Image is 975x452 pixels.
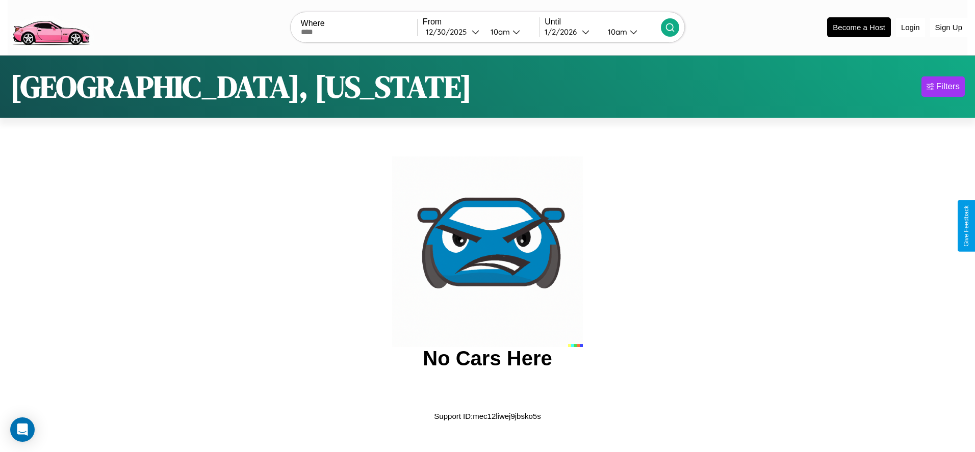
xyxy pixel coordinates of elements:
div: 1 / 2 / 2026 [545,27,582,37]
p: Support ID: mec12liwej9jbsko5s [434,409,541,423]
img: logo [8,5,94,48]
h2: No Cars Here [423,347,552,370]
h1: [GEOGRAPHIC_DATA], [US_STATE] [10,66,472,108]
button: 10am [482,26,539,37]
div: Open Intercom Messenger [10,417,35,442]
button: 12/30/2025 [423,26,482,37]
label: Until [545,17,661,26]
label: Where [301,19,417,28]
img: car [392,156,583,347]
div: 10am [485,27,512,37]
div: Filters [936,82,960,92]
label: From [423,17,539,26]
button: Login [896,18,925,37]
button: Sign Up [930,18,967,37]
button: Become a Host [827,17,891,37]
div: Give Feedback [963,205,970,247]
div: 10am [603,27,630,37]
div: 12 / 30 / 2025 [426,27,472,37]
button: 10am [600,26,661,37]
button: Filters [921,76,965,97]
